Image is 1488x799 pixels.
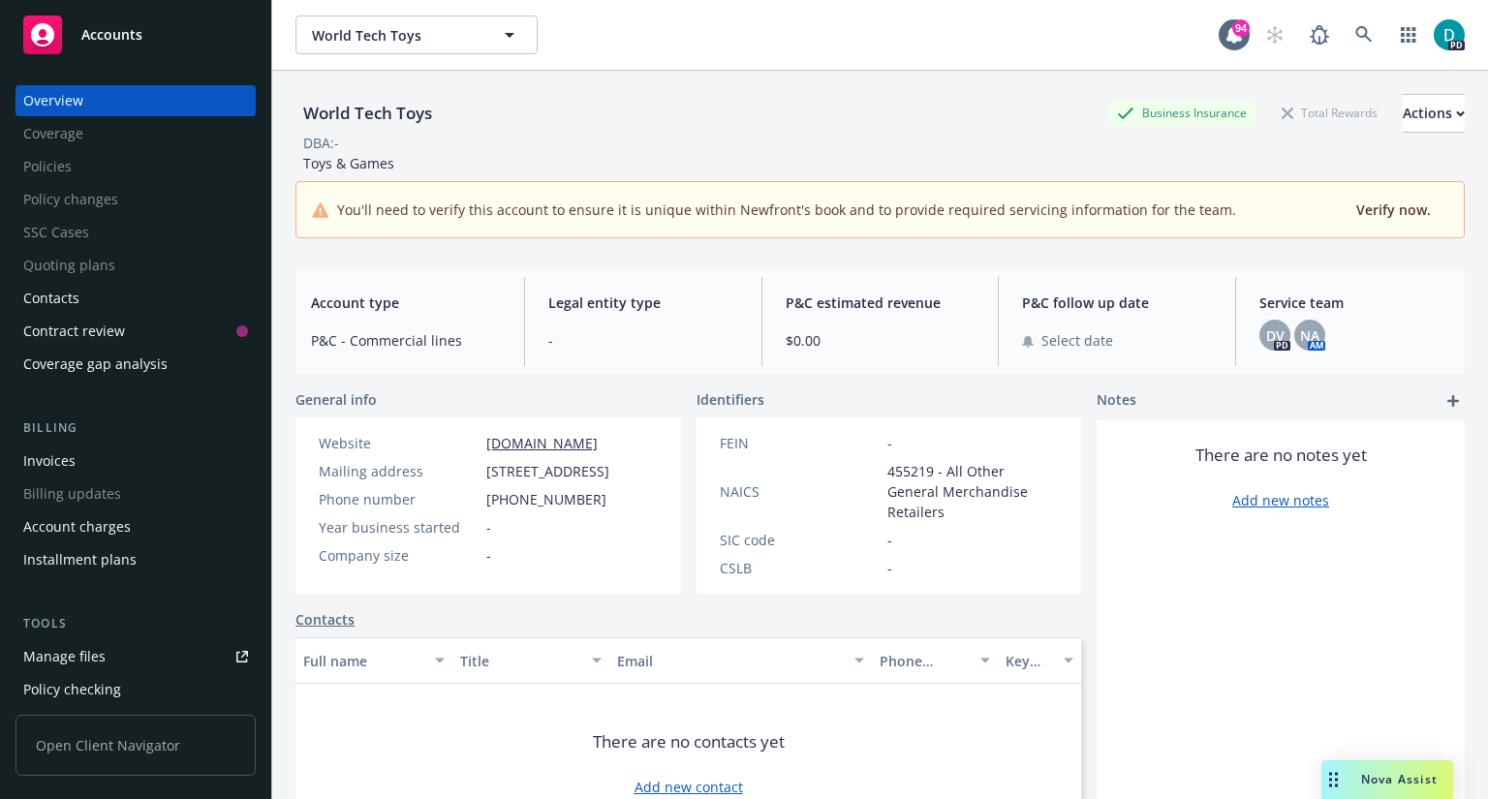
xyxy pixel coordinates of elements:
[1434,19,1465,50] img: photo
[1259,292,1449,313] span: Service team
[15,151,256,182] span: Policies
[1041,330,1113,351] span: Select date
[486,461,609,481] span: [STREET_ADDRESS]
[81,27,142,43] span: Accounts
[319,489,479,509] div: Phone number
[1403,95,1465,132] div: Actions
[720,433,880,453] div: FEIN
[23,544,137,575] div: Installment plans
[720,481,880,502] div: NAICS
[23,641,106,672] div: Manage files
[15,184,256,215] span: Policy changes
[15,349,256,380] a: Coverage gap analysis
[1107,101,1256,125] div: Business Insurance
[887,461,1059,522] span: 455219 - All Other General Merchandise Retailers
[1195,444,1367,467] span: There are no notes yet
[319,545,479,566] div: Company size
[1354,198,1433,222] button: Verify now.
[548,330,738,351] span: -
[1345,15,1383,54] a: Search
[295,101,440,126] div: World Tech Toys
[1321,760,1453,799] button: Nova Assist
[303,154,394,172] span: Toys & Games
[312,25,480,46] span: World Tech Toys
[15,250,256,281] span: Quoting plans
[15,283,256,314] a: Contacts
[486,434,598,452] a: [DOMAIN_NAME]
[15,8,256,62] a: Accounts
[15,715,256,776] span: Open Client Navigator
[486,489,606,509] span: [PHONE_NUMBER]
[15,614,256,633] div: Tools
[460,651,580,671] div: Title
[23,283,79,314] div: Contacts
[15,478,256,509] span: Billing updates
[635,777,743,797] a: Add new contact
[1232,490,1329,510] a: Add new notes
[303,651,423,671] div: Full name
[609,637,871,684] button: Email
[23,446,76,476] div: Invoices
[1255,15,1294,54] a: Start snowing
[15,511,256,542] a: Account charges
[1356,200,1431,219] span: Verify now.
[311,292,501,313] span: Account type
[23,674,121,705] div: Policy checking
[15,446,256,476] a: Invoices
[1022,292,1212,313] span: P&C follow up date
[23,316,125,347] div: Contract review
[998,637,1082,684] button: Key contact
[617,651,842,671] div: Email
[15,85,256,116] a: Overview
[720,558,880,578] div: CSLB
[15,217,256,248] span: SSC Cases
[15,316,256,347] a: Contract review
[23,511,131,542] div: Account charges
[319,517,479,538] div: Year business started
[23,85,83,116] div: Overview
[786,292,976,313] span: P&C estimated revenue
[872,637,998,684] button: Phone number
[295,609,355,630] a: Contacts
[548,292,738,313] span: Legal entity type
[23,349,168,380] div: Coverage gap analysis
[593,730,785,753] span: There are no contacts yet
[1097,389,1136,413] span: Notes
[1006,651,1053,671] div: Key contact
[1232,19,1250,37] div: 94
[786,330,976,351] span: $0.00
[1361,771,1438,787] span: Nova Assist
[295,637,452,684] button: Full name
[1272,101,1387,125] div: Total Rewards
[486,545,491,566] span: -
[1441,389,1465,413] a: add
[15,674,256,705] a: Policy checking
[1321,760,1346,799] div: Drag to move
[319,433,479,453] div: Website
[1266,325,1285,346] span: DV
[15,641,256,672] a: Manage files
[295,15,538,54] button: World Tech Toys
[887,433,892,453] span: -
[887,530,892,550] span: -
[1389,15,1428,54] a: Switch app
[880,651,969,671] div: Phone number
[337,200,1236,220] span: You'll need to verify this account to ensure it is unique within Newfront's book and to provide r...
[15,418,256,438] div: Billing
[311,330,501,351] span: P&C - Commercial lines
[15,118,256,149] span: Coverage
[15,544,256,575] a: Installment plans
[319,461,479,481] div: Mailing address
[452,637,609,684] button: Title
[486,517,491,538] span: -
[303,133,339,153] div: DBA: -
[887,558,892,578] span: -
[295,389,377,410] span: General info
[1403,94,1465,133] button: Actions
[697,389,764,410] span: Identifiers
[720,530,880,550] div: SIC code
[1300,325,1319,346] span: NA
[1300,15,1339,54] a: Report a Bug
